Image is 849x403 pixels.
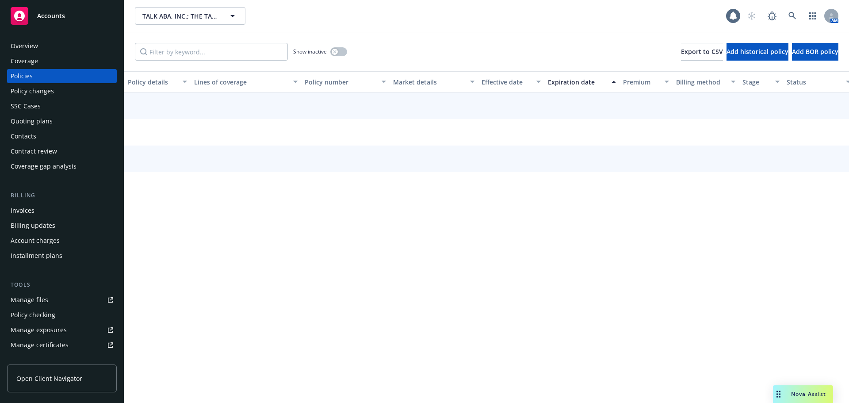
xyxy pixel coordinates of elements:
[792,47,838,56] span: Add BOR policy
[11,353,55,367] div: Manage claims
[743,7,761,25] a: Start snowing
[11,159,76,173] div: Coverage gap analysis
[37,12,65,19] span: Accounts
[11,234,60,248] div: Account charges
[11,249,62,263] div: Installment plans
[7,4,117,28] a: Accounts
[7,249,117,263] a: Installment plans
[11,129,36,143] div: Contacts
[293,48,327,55] span: Show inactive
[16,374,82,383] span: Open Client Navigator
[620,71,673,92] button: Premium
[7,203,117,218] a: Invoices
[301,71,390,92] button: Policy number
[7,219,117,233] a: Billing updates
[784,7,801,25] a: Search
[792,43,838,61] button: Add BOR policy
[11,144,57,158] div: Contract review
[142,12,219,21] span: TALK ABA, INC.; THE TALK TEAM, A PROFESSIONAL SPEECH PATHOLOGIST CORP.
[548,77,606,87] div: Expiration date
[804,7,822,25] a: Switch app
[791,390,826,398] span: Nova Assist
[681,47,723,56] span: Export to CSV
[7,323,117,337] a: Manage exposures
[739,71,783,92] button: Stage
[11,54,38,68] div: Coverage
[7,308,117,322] a: Policy checking
[305,77,376,87] div: Policy number
[194,77,288,87] div: Lines of coverage
[727,43,788,61] button: Add historical policy
[390,71,478,92] button: Market details
[11,114,53,128] div: Quoting plans
[11,219,55,233] div: Billing updates
[11,69,33,83] div: Policies
[7,191,117,200] div: Billing
[727,47,788,56] span: Add historical policy
[393,77,465,87] div: Market details
[135,43,288,61] input: Filter by keyword...
[478,71,544,92] button: Effective date
[676,77,726,87] div: Billing method
[7,280,117,289] div: Tools
[544,71,620,92] button: Expiration date
[7,54,117,68] a: Coverage
[482,77,531,87] div: Effective date
[11,338,69,352] div: Manage certificates
[7,129,117,143] a: Contacts
[7,99,117,113] a: SSC Cases
[11,308,55,322] div: Policy checking
[773,385,784,403] div: Drag to move
[7,353,117,367] a: Manage claims
[7,84,117,98] a: Policy changes
[787,77,841,87] div: Status
[681,43,723,61] button: Export to CSV
[763,7,781,25] a: Report a Bug
[742,77,770,87] div: Stage
[11,203,34,218] div: Invoices
[11,39,38,53] div: Overview
[7,234,117,248] a: Account charges
[7,69,117,83] a: Policies
[11,323,67,337] div: Manage exposures
[135,7,245,25] button: TALK ABA, INC.; THE TALK TEAM, A PROFESSIONAL SPEECH PATHOLOGIST CORP.
[128,77,177,87] div: Policy details
[7,293,117,307] a: Manage files
[7,159,117,173] a: Coverage gap analysis
[673,71,739,92] button: Billing method
[11,99,41,113] div: SSC Cases
[124,71,191,92] button: Policy details
[11,84,54,98] div: Policy changes
[623,77,659,87] div: Premium
[773,385,833,403] button: Nova Assist
[7,39,117,53] a: Overview
[7,338,117,352] a: Manage certificates
[7,144,117,158] a: Contract review
[191,71,301,92] button: Lines of coverage
[7,114,117,128] a: Quoting plans
[11,293,48,307] div: Manage files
